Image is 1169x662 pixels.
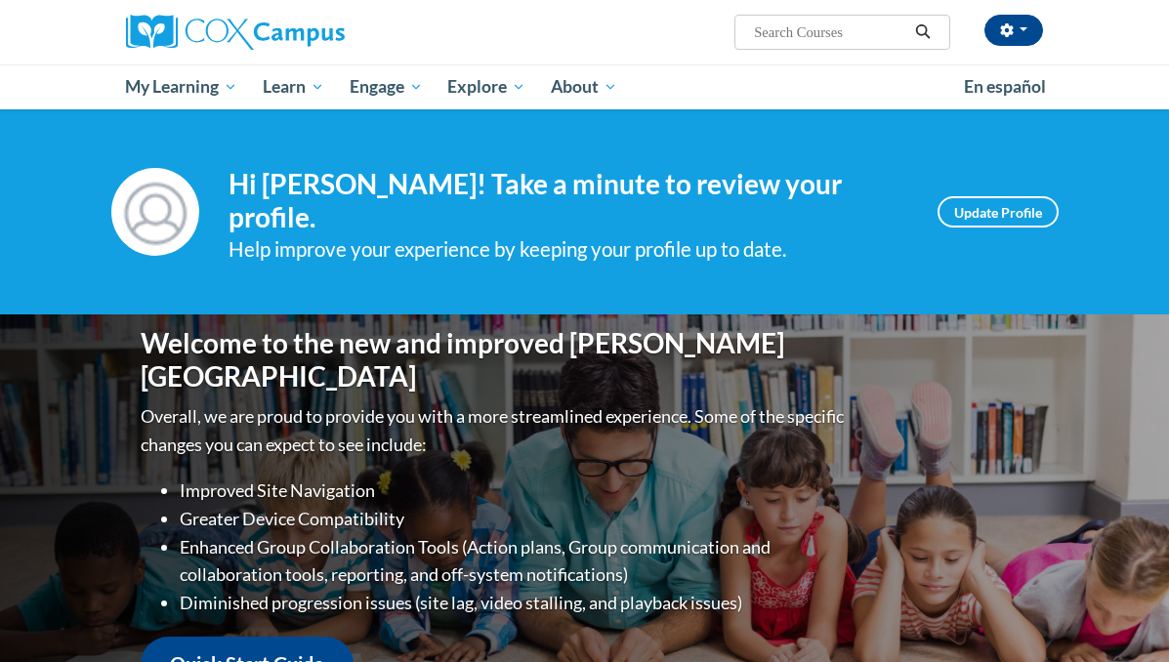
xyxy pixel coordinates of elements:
[984,15,1043,46] button: Account Settings
[752,21,908,44] input: Search Courses
[435,64,538,109] a: Explore
[180,589,849,617] li: Diminished progression issues (site lag, video stalling, and playback issues)
[951,66,1059,107] a: En español
[337,64,436,109] a: Engage
[551,75,617,99] span: About
[125,75,237,99] span: My Learning
[263,75,324,99] span: Learn
[111,64,1059,109] div: Main menu
[350,75,423,99] span: Engage
[180,533,849,590] li: Enhanced Group Collaboration Tools (Action plans, Group communication and collaboration tools, re...
[964,76,1046,97] span: En español
[229,168,908,233] h4: Hi [PERSON_NAME]! Take a minute to review your profile.
[111,168,199,256] img: Profile Image
[141,327,849,393] h1: Welcome to the new and improved [PERSON_NAME][GEOGRAPHIC_DATA]
[250,64,337,109] a: Learn
[113,64,251,109] a: My Learning
[447,75,525,99] span: Explore
[229,233,908,266] div: Help improve your experience by keeping your profile up to date.
[180,476,849,505] li: Improved Site Navigation
[126,15,345,50] img: Cox Campus
[180,505,849,533] li: Greater Device Compatibility
[538,64,630,109] a: About
[938,196,1059,228] a: Update Profile
[908,21,938,44] button: Search
[1091,584,1153,646] iframe: Button to launch messaging window
[126,15,412,50] a: Cox Campus
[141,402,849,459] p: Overall, we are proud to provide you with a more streamlined experience. Some of the specific cha...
